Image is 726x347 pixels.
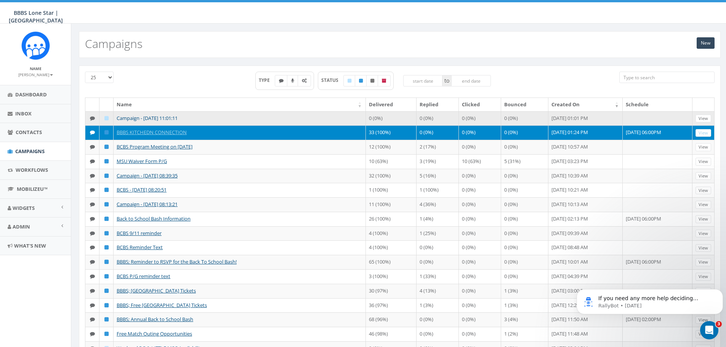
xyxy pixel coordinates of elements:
[696,330,711,338] a: View
[366,312,417,327] td: 68 (96%)
[104,331,109,336] i: Published
[548,226,623,241] td: [DATE] 09:39 AM
[366,75,378,86] label: Unpublished
[417,98,459,111] th: Replied
[90,144,95,149] i: Text SMS
[117,316,193,323] a: BBBS; Annual Back to School Bash
[90,202,95,207] i: Text SMS
[417,298,459,313] td: 1 (3%)
[16,129,42,136] span: Contacts
[417,269,459,284] td: 1 (33%)
[90,116,95,121] i: Text SMS
[348,78,351,83] i: Draft
[548,183,623,197] td: [DATE] 10:21 AM
[370,78,374,83] i: Unpublished
[359,78,363,83] i: Published
[259,77,275,83] span: TYPE
[366,240,417,255] td: 4 (100%)
[459,255,501,269] td: 0 (0%)
[417,154,459,169] td: 3 (19%)
[117,287,196,294] a: BBBS; [GEOGRAPHIC_DATA] Tickets
[15,110,32,117] span: Inbox
[417,111,459,126] td: 0 (0%)
[459,169,501,183] td: 0 (0%)
[14,242,46,249] span: What's New
[13,223,30,230] span: Admin
[459,98,501,111] th: Clicked
[275,75,288,86] label: Text SMS
[117,273,170,280] a: BCBS P/G reminder text
[459,183,501,197] td: 0 (0%)
[548,197,623,212] td: [DATE] 10:13 AM
[117,129,187,136] a: BBBS KITCHEDN CONNECTION
[13,205,35,211] span: Widgets
[298,75,311,86] label: Automated Message
[501,255,548,269] td: 0 (0%)
[104,245,109,250] i: Published
[366,154,417,169] td: 10 (63%)
[417,183,459,197] td: 1 (100%)
[548,284,623,298] td: [DATE] 03:00 PM
[619,72,715,83] input: Type to search
[459,154,501,169] td: 10 (63%)
[117,115,178,122] a: Campaign - [DATE] 11:01:11
[104,317,109,322] i: Published
[501,269,548,284] td: 0 (0%)
[417,226,459,241] td: 1 (25%)
[501,169,548,183] td: 0 (0%)
[501,183,548,197] td: 0 (0%)
[417,327,459,341] td: 0 (0%)
[459,327,501,341] td: 0 (0%)
[366,298,417,313] td: 36 (97%)
[30,66,42,71] small: Name
[90,245,95,250] i: Text SMS
[90,274,95,279] i: Text SMS
[104,216,109,221] i: Published
[16,166,48,173] span: Workflows
[417,312,459,327] td: 0 (0%)
[716,321,722,327] span: 3
[90,331,95,336] i: Text SMS
[696,258,711,266] a: View
[417,284,459,298] td: 4 (13%)
[117,201,178,208] a: Campaign - [DATE] 08:13:21
[366,98,417,111] th: Delivered
[355,75,367,86] label: Published
[90,288,95,293] i: Text SMS
[114,98,366,111] th: Name: activate to sort column ascending
[501,140,548,154] td: 0 (0%)
[501,197,548,212] td: 0 (0%)
[117,186,167,193] a: BCBS - [DATE] 08:20:51
[21,31,50,60] img: Rally_Corp_Icon_1.png
[501,284,548,298] td: 1 (3%)
[366,169,417,183] td: 32 (100%)
[501,125,548,140] td: 0 (0%)
[104,303,109,308] i: Published
[459,111,501,126] td: 0 (0%)
[696,244,711,252] a: View
[104,144,109,149] i: Published
[90,231,95,236] i: Text SMS
[117,143,192,150] a: BCBS Program Meeting on [DATE]
[459,197,501,212] td: 0 (0%)
[90,216,95,221] i: Text SMS
[501,212,548,226] td: 0 (0%)
[417,212,459,226] td: 1 (4%)
[104,187,109,192] i: Published
[117,302,207,309] a: BBBS; Free [GEOGRAPHIC_DATA] Tickets
[366,212,417,226] td: 26 (100%)
[117,158,167,165] a: MSU Waiver Form P/G
[366,183,417,197] td: 1 (100%)
[417,140,459,154] td: 2 (17%)
[696,158,711,166] a: View
[459,298,501,313] td: 0 (0%)
[15,91,47,98] span: Dashboard
[548,212,623,226] td: [DATE] 02:13 PM
[697,37,715,49] a: New
[451,75,491,86] input: end date
[548,111,623,126] td: [DATE] 01:01 PM
[459,269,501,284] td: 0 (0%)
[501,98,548,111] th: Bounced
[696,115,711,123] a: View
